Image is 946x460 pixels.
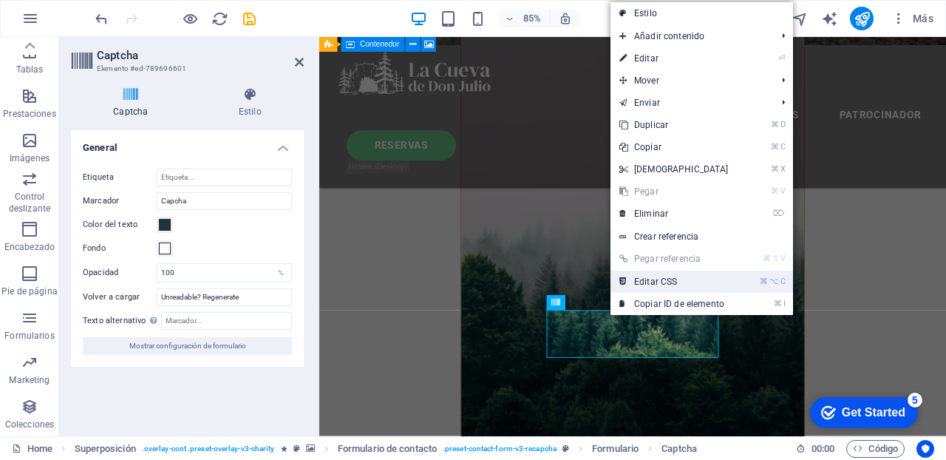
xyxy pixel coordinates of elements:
p: Imágenes [10,152,50,164]
h6: 85% [520,10,544,27]
span: Contenedor [360,41,399,48]
i: Guardar (Ctrl+S) [241,10,258,27]
button: Mostrar configuración de formulario [83,337,292,355]
span: 00 00 [811,440,834,458]
label: Color del texto [83,216,157,234]
a: Enviar [610,92,771,114]
a: ⌘CCopiar [610,136,738,158]
i: ⌘ [771,186,779,196]
i: V [780,254,785,263]
input: Marcador... [157,192,292,210]
span: Código [853,440,898,458]
span: Más [891,11,933,26]
button: text_generator [820,10,838,27]
a: ⌘⇧VPegar referencia [610,248,738,270]
i: ⌘ [760,277,768,286]
span: . overlay-cont .preset-overlay-v3-charity [142,440,275,458]
button: navigator [791,10,809,27]
input: Etiqueta... [157,169,292,186]
i: AI Writer [821,10,838,27]
span: Haz clic para seleccionar y doble clic para editar [338,440,437,458]
a: ⌘ICopiar ID de elemento [610,293,738,315]
i: ⌦ [773,209,785,218]
span: . preset-contact-form-v3-recapcha [443,440,557,458]
span: Mostrar configuración de formulario [129,337,246,355]
button: Usercentrics [916,440,934,458]
i: ⌘ [774,299,782,308]
span: Añadir contenido [610,25,771,47]
h2: Captcha [97,49,304,62]
i: Este elemento contiene un fondo [306,444,315,453]
label: Etiqueta [83,169,157,186]
i: ⌘ [771,164,779,174]
i: Deshacer: change_preset_class (Ctrl+Z) [93,10,110,27]
i: C [780,142,785,152]
p: Colecciones [5,419,54,430]
input: Volver a cargar el texto... [157,288,292,306]
a: ⌘X[DEMOGRAPHIC_DATA] [610,158,738,180]
i: Navegador [792,10,809,27]
i: ⇧ [772,254,779,263]
button: Haz clic para salir del modo de previsualización y seguir editando [181,10,199,27]
i: ⌥ [769,277,779,286]
p: Marketing [9,374,50,386]
i: ⌘ [771,142,779,152]
span: Haz clic para seleccionar y doble clic para editar [661,440,697,458]
a: Estilo [610,2,793,24]
i: El elemento contiene una animación [281,444,287,453]
i: Al redimensionar, ajustar el nivel de zoom automáticamente para ajustarse al dispositivo elegido. [559,12,572,25]
i: C [780,277,785,286]
button: publish [850,7,874,30]
button: undo [92,10,110,27]
p: Formularios [4,330,54,342]
button: Código [846,440,905,458]
i: Volver a cargar página [211,10,228,27]
button: save [240,10,258,27]
h6: Tiempo de la sesión [796,440,835,458]
p: Pie de página [1,285,57,297]
label: Marcador [83,192,157,210]
i: Publicar [854,10,871,27]
h4: General [71,130,304,157]
label: Fondo [83,240,157,257]
i: ⌘ [771,120,779,129]
button: 85% [498,10,551,27]
button: Más [885,7,939,30]
i: ⌘ [763,254,771,263]
a: ⌦Eliminar [610,203,738,225]
span: Haz clic para seleccionar y doble clic para editar [75,440,136,458]
p: Tablas [16,64,44,75]
h4: Estilo [197,87,304,118]
i: V [780,186,785,196]
a: ⌘VPegar [610,180,738,203]
span: Mover [610,70,771,92]
div: Get Started [44,16,107,30]
i: Este elemento es un preajuste personalizable [562,444,569,453]
div: Get Started 5 items remaining, 0% complete [12,7,120,38]
label: Volver a cargar [83,288,157,306]
i: D [780,120,785,129]
span: Haz clic para seleccionar y doble clic para editar [592,440,639,458]
a: ⏎Editar [610,47,738,70]
label: Opacidad [83,268,157,277]
label: Texto alternativo [83,312,161,330]
p: Encabezado [4,241,55,253]
i: I [783,299,785,308]
button: reload [211,10,228,27]
i: X [780,164,785,174]
a: Crear referencia [610,226,793,248]
span: : [822,443,824,454]
p: Prestaciones [3,108,55,120]
input: Marcador... [161,312,292,330]
i: Este elemento es un preajuste personalizable [293,444,300,453]
a: ⌘⌥CEditar CSS [610,271,738,293]
h4: Captcha [71,87,197,118]
i: ⏎ [778,53,785,63]
div: 5 [109,3,124,18]
nav: breadcrumb [75,440,697,458]
div: % [270,264,291,282]
a: ⌘DDuplicar [610,114,738,136]
h3: Elemento #ed-789696601 [97,62,274,75]
a: Haz clic para cancelar la selección y doble clic para abrir páginas [12,440,52,458]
